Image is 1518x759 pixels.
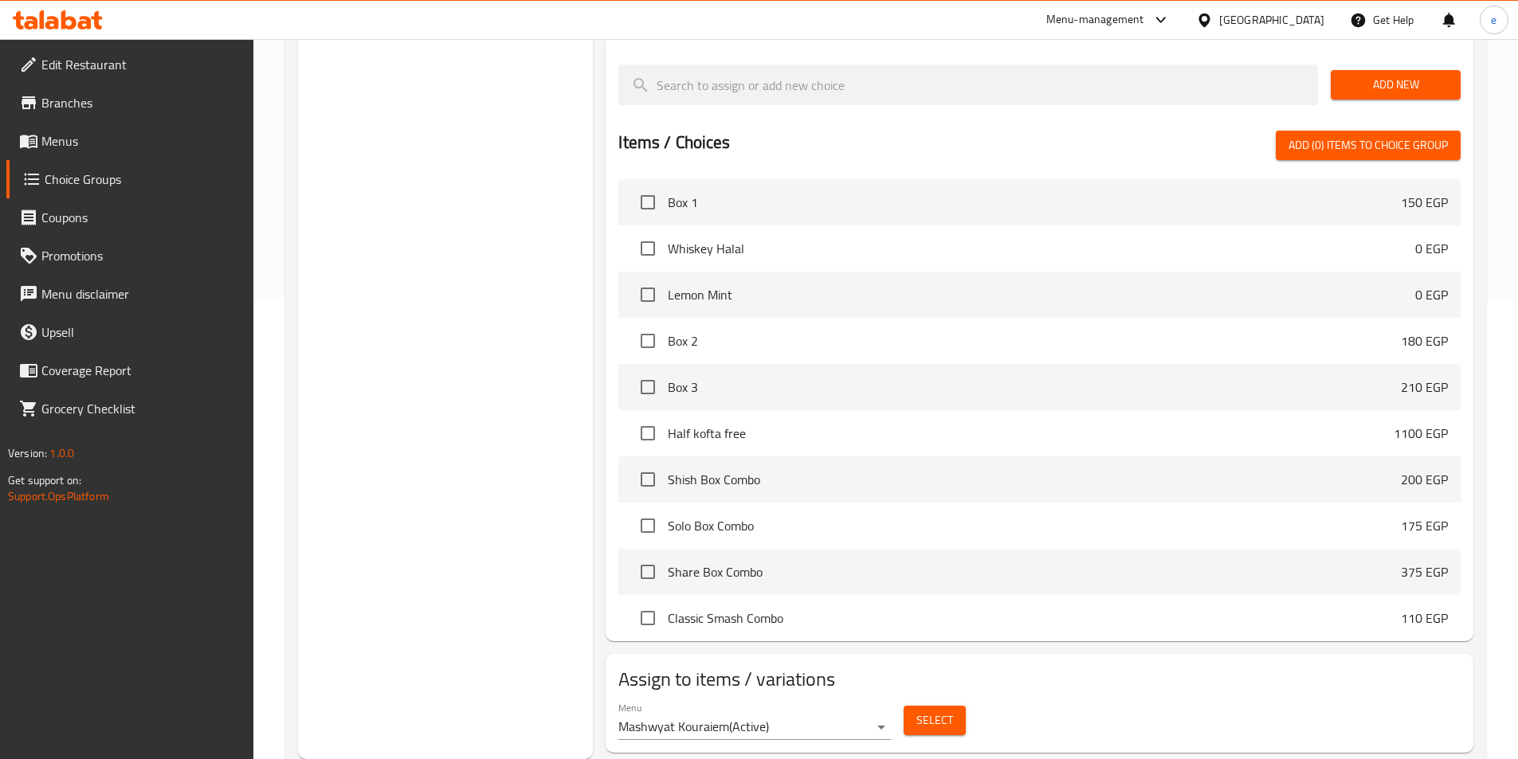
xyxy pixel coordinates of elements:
label: Menu [618,702,641,712]
a: Menu disclaimer [6,275,253,313]
span: Get support on: [8,470,81,491]
span: Select choice [631,601,665,635]
a: Coupons [6,198,253,237]
a: Grocery Checklist [6,389,253,428]
span: Branches [41,93,241,112]
span: Menu disclaimer [41,284,241,303]
p: 110 EGP [1401,608,1448,628]
h2: Assign to items / variations [618,667,1461,692]
a: Upsell [6,313,253,351]
span: Box 2 [668,331,1401,350]
span: Whiskey Halal [668,239,1415,258]
span: Grocery Checklist [41,399,241,418]
button: Add New [1331,70,1461,100]
button: Select [904,706,966,735]
span: Lemon Mint [668,285,1415,304]
span: Select choice [631,186,665,219]
span: e [1491,11,1496,29]
span: Coverage Report [41,361,241,380]
span: Menus [41,131,241,151]
span: Add (0) items to choice group [1289,135,1448,155]
p: 375 EGP [1401,562,1448,581]
span: Shish Box Combo [668,470,1401,489]
input: search [618,65,1318,105]
p: 175 EGP [1401,516,1448,535]
a: Branches [6,84,253,122]
span: Select choice [631,324,665,358]
a: Support.OpsPlatform [8,486,109,507]
span: 1.0.0 [49,443,74,464]
span: Select choice [631,278,665,311]
span: Promotions [41,246,241,265]
span: Half kofta free [668,424,1394,443]
span: Upsell [41,323,241,342]
span: Classic Smash Combo [668,608,1401,628]
a: Menus [6,122,253,160]
span: Select [916,710,953,730]
a: Edit Restaurant [6,45,253,84]
p: 1100 EGP [1394,424,1448,443]
span: Choice Groups [45,170,241,189]
span: Box 1 [668,193,1401,212]
p: 0 EGP [1415,285,1448,304]
span: Select choice [631,417,665,450]
span: Select choice [631,232,665,265]
span: Select choice [631,555,665,589]
span: Box 3 [668,378,1401,397]
span: Add New [1343,75,1448,95]
div: [GEOGRAPHIC_DATA] [1219,11,1324,29]
p: 0 EGP [1415,239,1448,258]
span: Select choice [631,509,665,542]
span: Select choice [631,370,665,404]
a: Promotions [6,237,253,275]
span: Select choice [631,463,665,496]
span: Solo Box Combo [668,516,1401,535]
p: 200 EGP [1401,470,1448,489]
p: 180 EGP [1401,331,1448,350]
span: Edit Restaurant [41,55,241,74]
span: Coupons [41,208,241,227]
button: Add (0) items to choice group [1276,131,1461,160]
div: Menu-management [1046,10,1144,29]
a: Coverage Report [6,351,253,389]
div: Mashwyat Kouraiem(Active) [618,714,891,740]
h2: Items / Choices [618,131,730,155]
p: 150 EGP [1401,193,1448,212]
span: Version: [8,443,47,464]
span: Share Box Combo [668,562,1401,581]
p: 210 EGP [1401,378,1448,397]
a: Choice Groups [6,160,253,198]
